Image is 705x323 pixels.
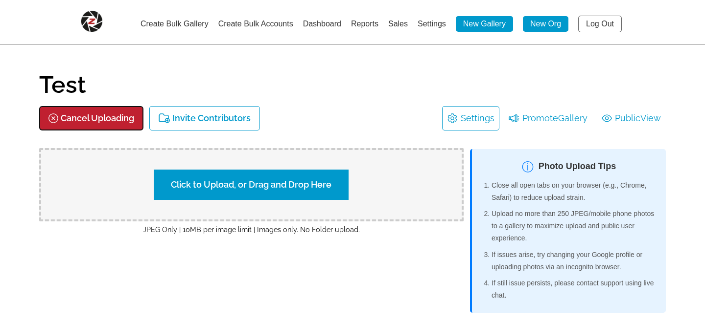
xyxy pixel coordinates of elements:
a: Settings [418,20,446,28]
p: Invite Contributors [172,113,251,124]
span: View [640,110,661,126]
span: ⓘ [522,160,534,173]
button: Cancel Uploading [39,106,143,130]
li: Promote [504,106,592,130]
small: JPEG Only | 10MB per image limit | Images only. No Folder upload. [143,225,360,234]
h1: Test [39,73,666,96]
a: New Gallery [456,16,513,32]
li: Upload no more than 250 JPEG/mobile phone photos to a gallery to maximize upload and public user ... [492,208,656,245]
span: Gallery [558,110,587,126]
a: Reports [351,20,378,28]
a: Settings [461,110,494,126]
li: If issues arise, try changing your Google profile or uploading photos via an incognito browser. [492,249,656,273]
p: Cancel Uploading [61,113,134,124]
span: Photo Upload Tips [539,158,616,174]
a: PublicView [602,110,661,126]
a: Sales [388,20,408,28]
a: Dashboard [303,20,341,28]
button: Invite Contributors [149,106,260,130]
a: Log Out [578,16,622,32]
label: Click to Upload, or Drag and Drop Here [154,170,349,200]
li: Close all open tabs on your browser (e.g., Chrome, Safari) to reduce upload strain. [492,179,656,204]
a: Create Bulk Gallery [141,20,209,28]
img: Snapphound Logo [81,10,103,32]
a: Create Bulk Accounts [218,20,293,28]
li: If still issue persists, please contact support using live chat. [492,277,656,301]
a: New Org [523,16,568,32]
